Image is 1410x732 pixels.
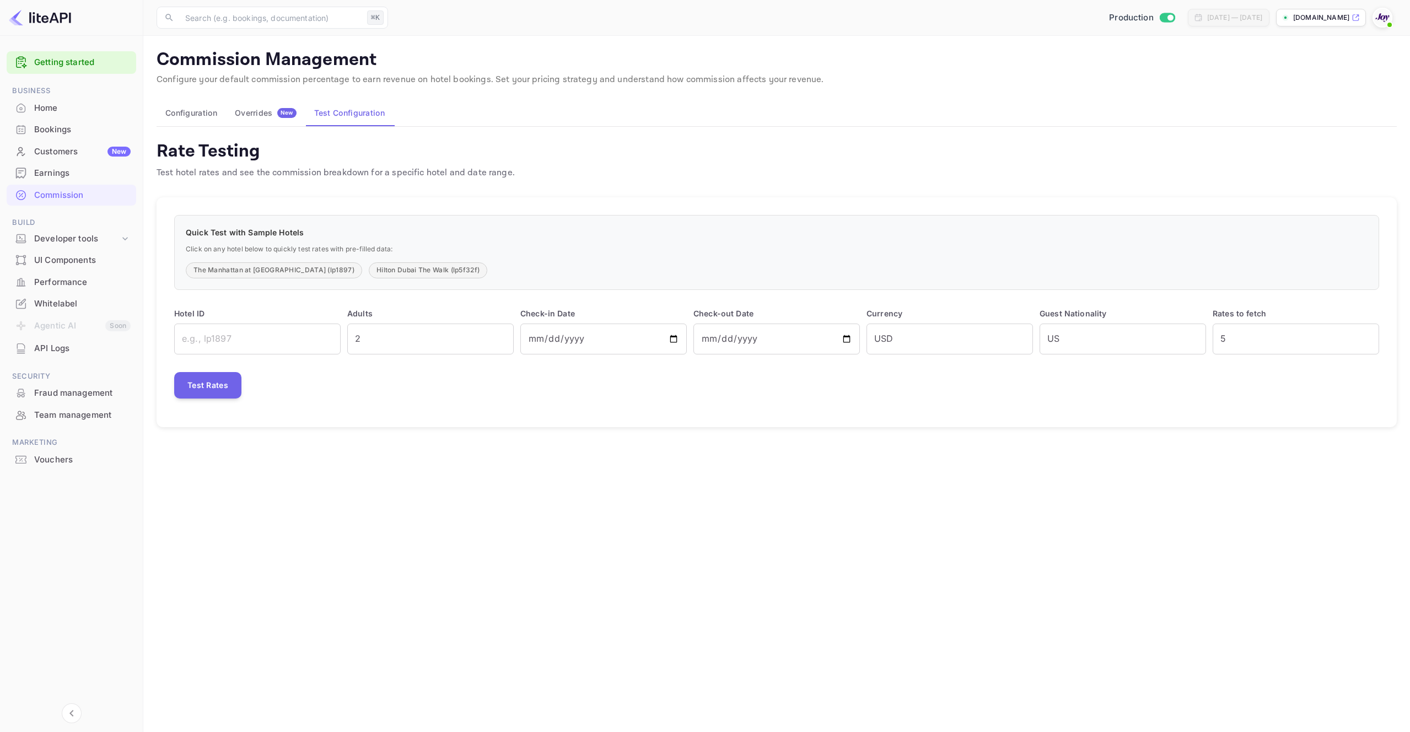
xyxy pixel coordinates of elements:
[174,308,341,319] p: Hotel ID
[7,163,136,183] a: Earnings
[62,703,82,723] button: Collapse navigation
[34,189,131,202] div: Commission
[34,123,131,136] div: Bookings
[1040,308,1206,319] p: Guest Nationality
[367,10,384,25] div: ⌘K
[34,298,131,310] div: Whitelabel
[186,227,1368,238] p: Quick Test with Sample Hotels
[186,245,1368,254] p: Click on any hotel below to quickly test rates with pre-filled data:
[186,262,362,278] button: The Manhattan at [GEOGRAPHIC_DATA] (lp1897)
[7,272,136,293] div: Performance
[1105,12,1179,24] div: Switch to Sandbox mode
[34,454,131,466] div: Vouchers
[7,272,136,292] a: Performance
[7,185,136,205] a: Commission
[7,141,136,163] div: CustomersNew
[7,449,136,470] a: Vouchers
[34,233,120,245] div: Developer tools
[1040,324,1206,354] input: US
[34,56,131,69] a: Getting started
[7,119,136,139] a: Bookings
[34,342,131,355] div: API Logs
[157,100,226,126] button: Configuration
[347,308,514,319] p: Adults
[157,49,1397,71] p: Commission Management
[174,324,341,354] input: e.g., lp1897
[7,370,136,383] span: Security
[235,108,297,118] div: Overrides
[7,437,136,449] span: Marketing
[7,383,136,404] div: Fraud management
[9,9,71,26] img: LiteAPI logo
[34,409,131,422] div: Team management
[34,167,131,180] div: Earnings
[1207,13,1262,23] div: [DATE] — [DATE]
[107,147,131,157] div: New
[157,166,515,180] p: Test hotel rates and see the commission breakdown for a specific hotel and date range.
[7,119,136,141] div: Bookings
[157,140,515,162] h4: Rate Testing
[305,100,394,126] button: Test Configuration
[867,308,1033,319] p: Currency
[7,85,136,97] span: Business
[277,109,297,116] span: New
[34,102,131,115] div: Home
[7,449,136,471] div: Vouchers
[179,7,363,29] input: Search (e.g. bookings, documentation)
[7,217,136,229] span: Build
[7,98,136,119] div: Home
[7,141,136,162] a: CustomersNew
[7,338,136,358] a: API Logs
[693,308,860,319] p: Check-out Date
[7,250,136,271] div: UI Components
[7,338,136,359] div: API Logs
[7,405,136,425] a: Team management
[7,163,136,184] div: Earnings
[1109,12,1154,24] span: Production
[7,383,136,403] a: Fraud management
[7,405,136,426] div: Team management
[7,229,136,249] div: Developer tools
[7,293,136,314] a: Whitelabel
[34,254,131,267] div: UI Components
[520,308,687,319] p: Check-in Date
[7,98,136,118] a: Home
[369,262,487,278] button: Hilton Dubai The Walk (lp5f32f)
[7,185,136,206] div: Commission
[1293,13,1349,23] p: [DOMAIN_NAME]
[1374,9,1391,26] img: With Joy
[1213,308,1379,319] p: Rates to fetch
[7,293,136,315] div: Whitelabel
[7,250,136,270] a: UI Components
[34,276,131,289] div: Performance
[34,387,131,400] div: Fraud management
[867,324,1033,354] input: USD
[174,372,241,399] button: Test Rates
[7,51,136,74] div: Getting started
[157,73,1397,87] p: Configure your default commission percentage to earn revenue on hotel bookings. Set your pricing ...
[34,146,131,158] div: Customers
